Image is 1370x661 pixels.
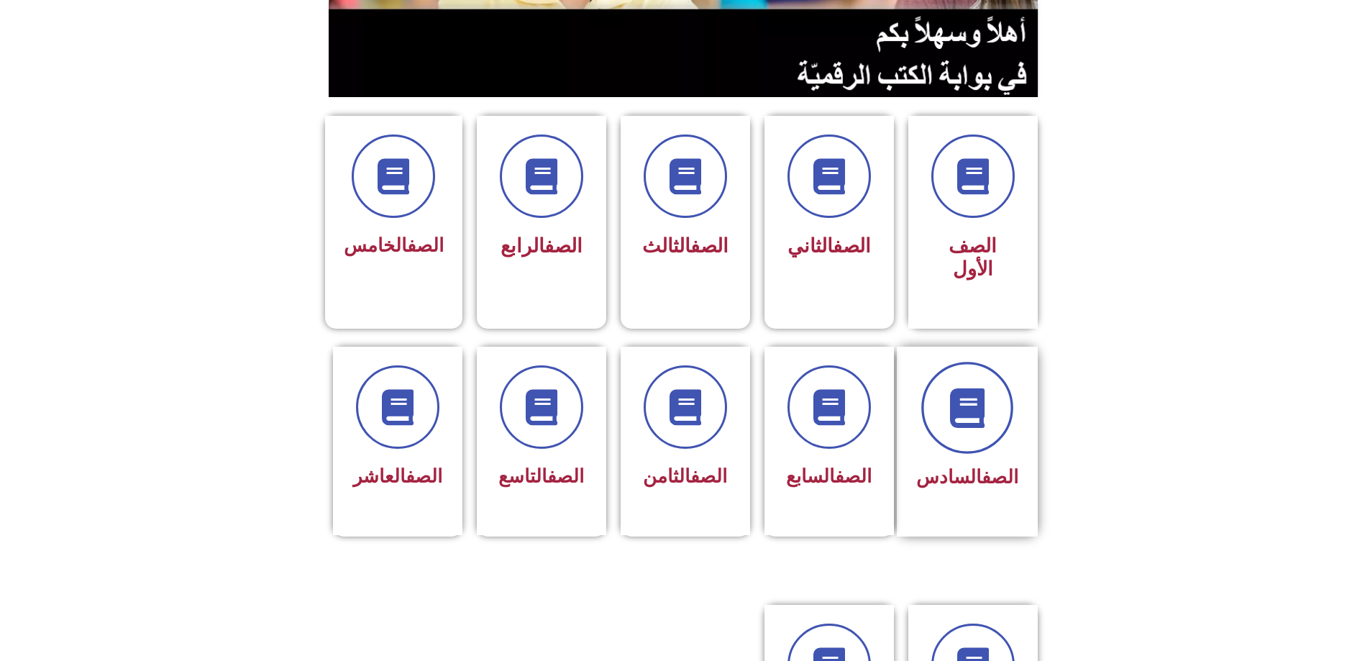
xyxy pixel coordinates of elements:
span: الخامس [344,234,444,256]
a: الصف [690,234,729,257]
a: الصف [544,234,583,257]
span: الثامن [643,465,727,487]
span: الصف الأول [949,234,997,281]
span: الثالث [642,234,729,257]
a: الصف [833,234,871,257]
span: العاشر [353,465,442,487]
span: السادس [916,466,1018,488]
span: التاسع [498,465,584,487]
a: الصف [690,465,727,487]
span: السابع [786,465,872,487]
a: الصف [547,465,584,487]
span: الثاني [787,234,871,257]
a: الصف [835,465,872,487]
a: الصف [406,465,442,487]
a: الصف [407,234,444,256]
a: الصف [982,466,1018,488]
span: الرابع [501,234,583,257]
